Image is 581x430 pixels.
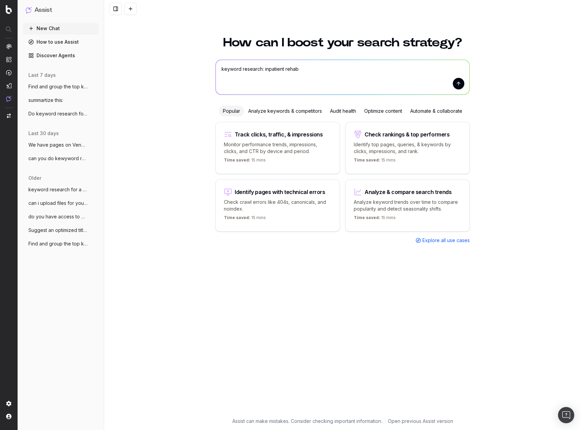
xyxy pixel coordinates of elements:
[354,157,396,166] p: 15 mins
[360,106,406,116] div: Optimize content
[34,5,52,15] h1: Assist
[388,418,453,425] a: Open previous Assist version
[26,5,96,15] button: Assist
[354,215,380,220] span: Time saved:
[28,200,88,207] span: can i upload files for you to analyze
[354,199,461,212] p: Analyze keyword trends over time to compare popularity and detect seasonality shifts.
[354,141,461,155] p: Identify top pages, queries, & keywords by clicks, impressions, and rank.
[224,215,266,223] p: 15 mins
[23,238,99,249] button: Find and group the top keywords for acco
[28,186,88,193] span: keyword research for a page about a mass
[23,153,99,164] button: can you do kewyword research for this pa
[28,72,56,79] span: last 7 days
[26,7,32,13] img: Assist
[23,211,99,222] button: do you have access to my SEM Rush data
[23,184,99,195] button: keyword research for a page about a mass
[23,108,99,119] button: Do keyword research for a lawsuit invest
[28,227,88,234] span: Suggest an optimized title and descripti
[23,198,99,209] button: can i upload files for you to analyze
[235,132,323,137] div: Track clicks, traffic, & impressions
[416,237,470,244] a: Explore all use cases
[6,5,12,14] img: Botify logo
[23,50,99,61] a: Discover Agents
[6,96,11,102] img: Assist
[219,106,244,116] div: Popular
[6,57,11,62] img: Intelligence
[244,106,326,116] div: Analyze keywords & competitors
[28,130,59,137] span: last 30 days
[23,81,99,92] button: Find and group the top keywords for sta
[23,23,99,34] button: New Chat
[28,110,88,117] span: Do keyword research for a lawsuit invest
[215,37,470,49] h1: How can I boost your search strategy?
[406,106,466,116] div: Automate & collaborate
[224,215,250,220] span: Time saved:
[224,141,331,155] p: Monitor performance trends, impressions, clicks, and CTR by device and period.
[6,401,11,406] img: Setting
[23,139,99,150] button: We have pages on Venmo and CashApp refer
[422,237,470,244] span: Explore all use cases
[23,95,99,106] button: summartize this:
[354,157,380,163] span: Time saved:
[6,70,11,76] img: Activation
[224,157,250,163] span: Time saved:
[354,215,396,223] p: 15 mins
[232,418,382,425] p: Assist can make mistakes. Consider checking important information.
[224,157,266,166] p: 15 mins
[28,142,88,148] span: We have pages on Venmo and CashApp refer
[224,199,331,212] p: Check crawl errors like 404s, canonicals, and noindex.
[6,414,11,419] img: My account
[28,213,88,220] span: do you have access to my SEM Rush data
[23,37,99,47] a: How to use Assist
[28,175,41,181] span: older
[6,44,11,49] img: Analytics
[28,155,88,162] span: can you do kewyword research for this pa
[6,83,11,88] img: Studio
[326,106,360,116] div: Audit health
[28,97,63,104] span: summartize this:
[23,225,99,236] button: Suggest an optimized title and descripti
[28,83,88,90] span: Find and group the top keywords for sta
[7,113,11,118] img: Switch project
[235,189,325,195] div: Identify pages with technical errors
[365,189,452,195] div: Analyze & compare search trends
[365,132,450,137] div: Check rankings & top performers
[28,240,88,247] span: Find and group the top keywords for acco
[216,60,469,94] textarea: keyword research: inpatient rehab
[558,407,574,423] div: Open Intercom Messenger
